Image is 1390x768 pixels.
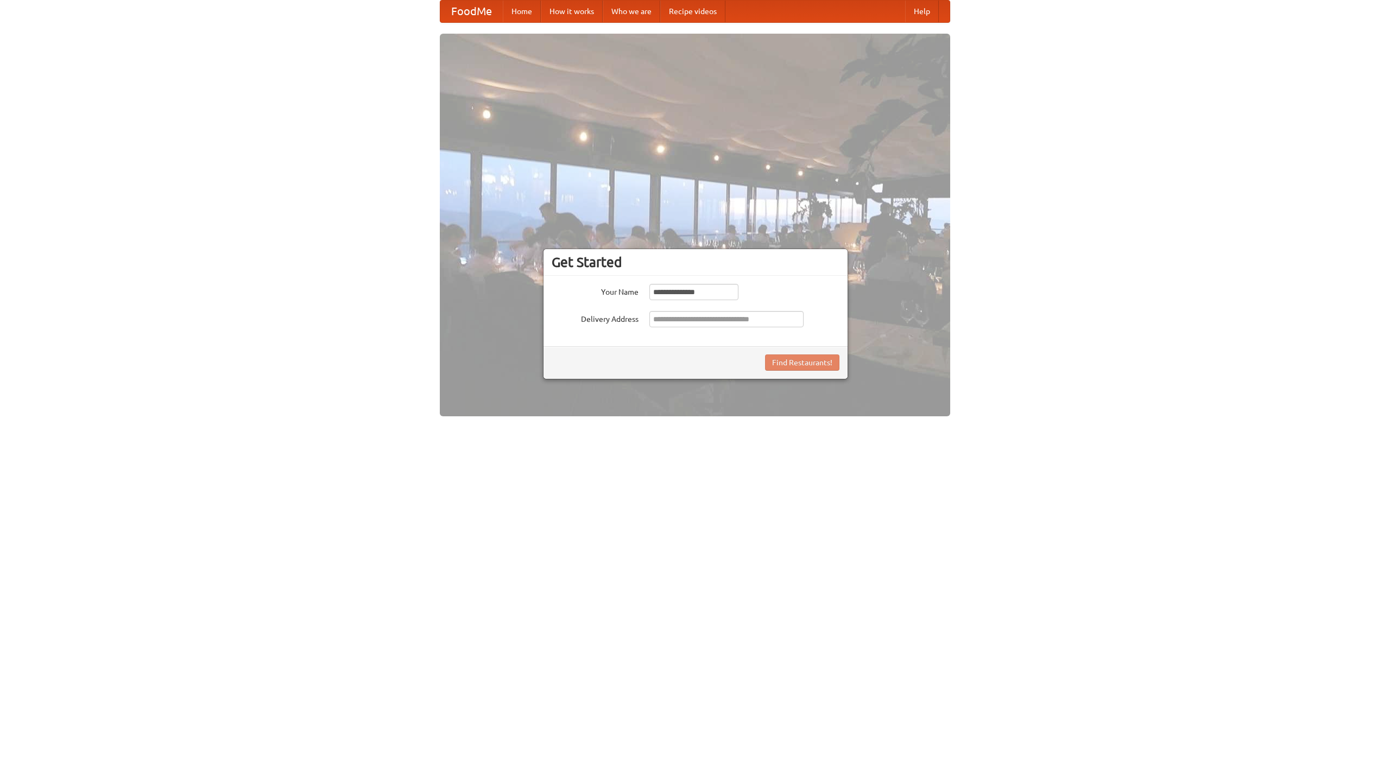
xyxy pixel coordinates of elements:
a: Home [503,1,541,22]
a: FoodMe [440,1,503,22]
a: How it works [541,1,603,22]
h3: Get Started [552,254,839,270]
a: Recipe videos [660,1,725,22]
button: Find Restaurants! [765,354,839,371]
a: Help [905,1,939,22]
label: Your Name [552,284,639,297]
label: Delivery Address [552,311,639,325]
a: Who we are [603,1,660,22]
